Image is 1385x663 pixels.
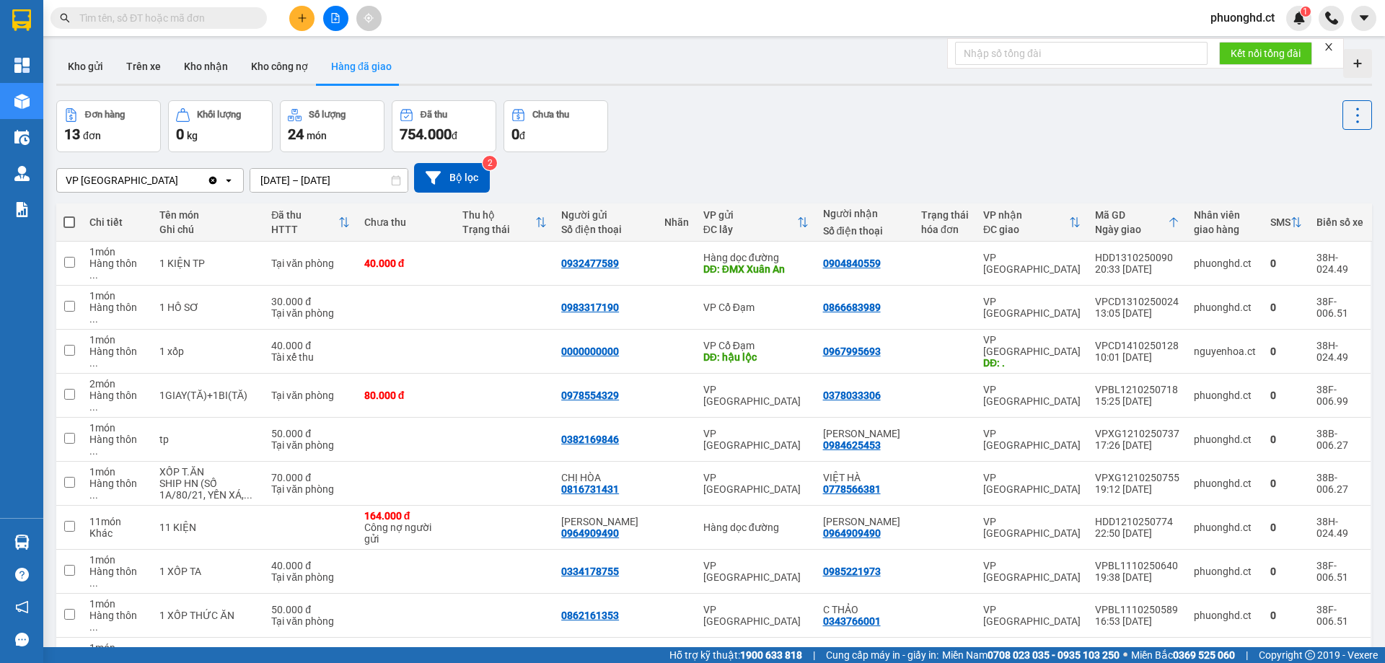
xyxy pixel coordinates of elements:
[297,13,307,23] span: plus
[1194,566,1256,577] div: phuonghd.ct
[511,126,519,143] span: 0
[1095,560,1179,571] div: VPBL1110250640
[823,208,907,219] div: Người nhận
[703,252,809,263] div: Hàng dọc đường
[1325,12,1338,25] img: phone-icon
[1316,384,1363,407] div: 38F-006.99
[1095,472,1179,483] div: VPXG1210250755
[823,346,881,357] div: 0967995693
[1095,604,1179,615] div: VPBL1110250589
[561,516,650,527] div: HUYỀN QUANG
[696,203,816,242] th: Toggle SortBy
[983,560,1081,583] div: VP [GEOGRAPHIC_DATA]
[89,290,145,302] div: 1 món
[159,478,257,501] div: SHIP HN (SỐ 1A/80/21, YẾN XÁ, TÂN TRIỀU, THANH TRÌ, HÀ NỘI)
[12,9,31,31] img: logo-vxr
[89,489,98,501] span: ...
[85,110,125,120] div: Đơn hàng
[1194,434,1256,445] div: phuonghd.ct
[289,6,315,31] button: plus
[561,483,619,495] div: 0816731431
[271,351,349,363] div: Tài xế thu
[159,466,257,478] div: XỐP T.ĂN
[1095,224,1168,235] div: Ngày giao
[813,647,815,663] span: |
[307,130,327,141] span: món
[823,483,881,495] div: 0778566381
[983,252,1081,275] div: VP [GEOGRAPHIC_DATA]
[89,346,145,369] div: Hàng thông thường
[1088,203,1187,242] th: Toggle SortBy
[1095,351,1179,363] div: 10:01 [DATE]
[89,527,145,539] div: Khác
[1095,395,1179,407] div: 15:25 [DATE]
[320,49,403,84] button: Hàng đã giao
[1194,258,1256,269] div: phuonghd.ct
[1301,6,1311,17] sup: 1
[983,604,1081,627] div: VP [GEOGRAPHIC_DATA]
[364,258,449,269] div: 40.000 đ
[89,390,145,413] div: Hàng thông thường
[414,163,490,193] button: Bộ lọc
[703,224,797,235] div: ĐC lấy
[452,130,457,141] span: đ
[1095,209,1168,221] div: Mã GD
[89,269,98,281] span: ...
[823,302,881,313] div: 0866683989
[561,566,619,577] div: 0334178755
[983,516,1081,539] div: VP [GEOGRAPHIC_DATA]
[89,302,145,325] div: Hàng thông thường
[1293,12,1306,25] img: icon-new-feature
[271,390,349,401] div: Tại văn phòng
[1095,516,1179,527] div: HDD1210250774
[89,246,145,258] div: 1 món
[1194,390,1256,401] div: phuonghd.ct
[983,357,1081,369] div: DĐ: .
[462,224,535,235] div: Trạng thái
[1173,649,1235,661] strong: 0369 525 060
[1303,6,1308,17] span: 1
[159,209,257,221] div: Tên món
[89,478,145,501] div: Hàng thông thường
[1316,604,1363,627] div: 38F-006.51
[207,175,219,186] svg: Clear value
[532,110,569,120] div: Chưa thu
[823,615,881,627] div: 0343766001
[1343,49,1372,78] div: Tạo kho hàng mới
[1316,252,1363,275] div: 38H-024.49
[826,647,938,663] span: Cung cấp máy in - giấy in:
[223,175,234,186] svg: open
[1095,439,1179,451] div: 17:26 [DATE]
[1316,472,1363,495] div: 38B-006.27
[271,439,349,451] div: Tại văn phòng
[1095,527,1179,539] div: 22:50 [DATE]
[1095,252,1179,263] div: HDD1310250090
[1324,42,1334,52] span: close
[561,302,619,313] div: 0983317190
[703,560,809,583] div: VP [GEOGRAPHIC_DATA]
[983,428,1081,451] div: VP [GEOGRAPHIC_DATA]
[561,209,650,221] div: Người gửi
[1194,209,1256,221] div: Nhân viên
[823,225,907,237] div: Số điện thoại
[271,340,349,351] div: 40.000 đ
[159,390,257,401] div: 1GIAY(TĂ)+1BI(TĂ)
[159,302,257,313] div: 1 HỒ SƠ
[89,598,145,610] div: 1 món
[462,209,535,221] div: Thu hộ
[176,126,184,143] span: 0
[1316,560,1363,583] div: 38F-006.51
[172,49,239,84] button: Kho nhận
[288,126,304,143] span: 24
[561,224,650,235] div: Số điện thoại
[14,202,30,217] img: solution-icon
[1270,390,1302,401] div: 0
[89,642,145,654] div: 1 món
[823,516,907,527] div: HUYỀN QUANG
[955,42,1208,65] input: Nhập số tổng đài
[66,173,178,188] div: VP [GEOGRAPHIC_DATA]
[271,428,349,439] div: 50.000 đ
[1305,650,1315,660] span: copyright
[1358,12,1371,25] span: caret-down
[89,516,145,527] div: 11 món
